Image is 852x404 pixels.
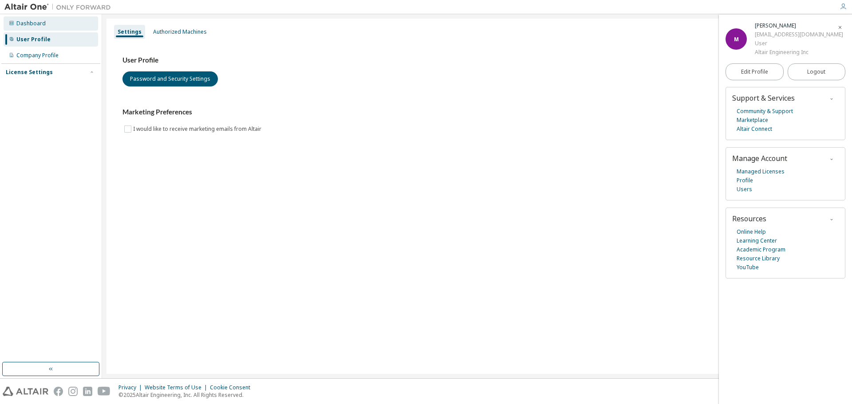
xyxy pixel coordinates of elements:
a: Altair Connect [737,125,772,133]
button: Password and Security Settings [122,71,218,86]
div: Altair Engineering Inc [755,48,843,57]
a: Resource Library [737,254,780,263]
div: User [755,39,843,48]
a: Academic Program [737,245,785,254]
a: Profile [737,176,753,185]
label: I would like to receive marketing emails from Altair [133,124,263,134]
h3: User Profile [122,56,832,65]
span: M [734,35,739,43]
a: Learning Center [737,236,777,245]
img: Altair One [4,3,115,12]
div: Website Terms of Use [145,384,210,391]
h3: Marketing Preferences [122,108,832,117]
a: Marketplace [737,116,768,125]
div: Marinos Stylianou [755,21,843,30]
div: Privacy [118,384,145,391]
button: Logout [788,63,846,80]
a: Community & Support [737,107,793,116]
span: Support & Services [732,93,795,103]
div: Company Profile [16,52,59,59]
a: Managed Licenses [737,167,785,176]
div: Authorized Machines [153,28,207,35]
img: altair_logo.svg [3,387,48,396]
div: License Settings [6,69,53,76]
a: Online Help [737,227,766,236]
span: Edit Profile [741,68,768,75]
div: Dashboard [16,20,46,27]
div: Cookie Consent [210,384,256,391]
div: User Profile [16,36,51,43]
span: Manage Account [732,153,787,163]
a: Users [737,185,752,194]
img: facebook.svg [54,387,63,396]
span: Resources [732,214,766,224]
div: Settings [118,28,142,35]
p: © 2025 Altair Engineering, Inc. All Rights Reserved. [118,391,256,399]
img: linkedin.svg [83,387,92,396]
img: youtube.svg [98,387,110,396]
a: YouTube [737,263,759,272]
a: Edit Profile [726,63,784,80]
span: Logout [807,67,825,76]
div: [EMAIL_ADDRESS][DOMAIN_NAME] [755,30,843,39]
img: instagram.svg [68,387,78,396]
